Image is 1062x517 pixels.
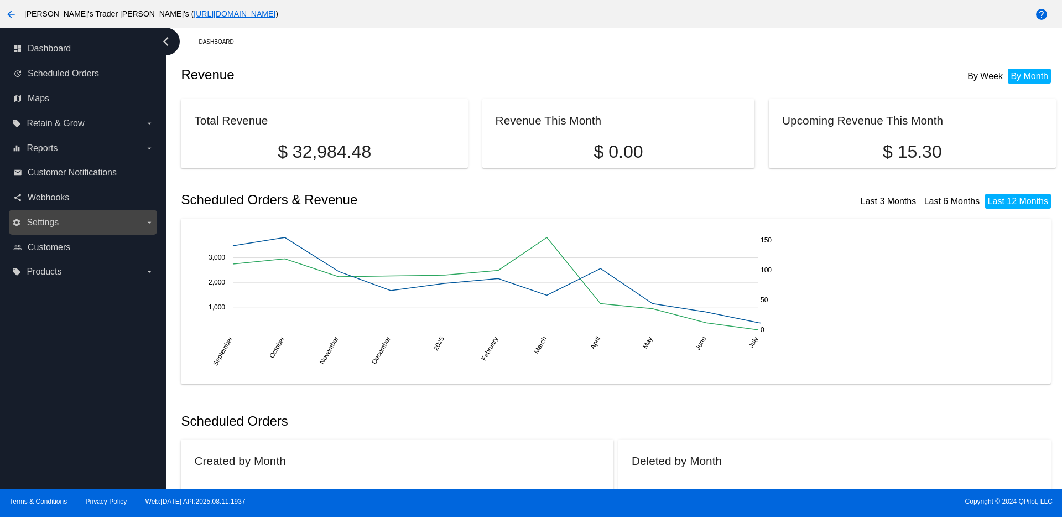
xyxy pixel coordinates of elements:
[496,114,602,127] h2: Revenue This Month
[181,413,618,429] h2: Scheduled Orders
[589,335,602,350] text: April
[199,33,243,50] a: Dashboard
[988,197,1048,206] a: Last 12 Months
[12,267,21,276] i: local_offer
[12,119,21,128] i: local_offer
[13,40,154,58] a: dashboard Dashboard
[194,454,285,467] h2: Created by Month
[13,90,154,107] a: map Maps
[13,65,154,82] a: update Scheduled Orders
[540,498,1053,505] span: Copyright © 2024 QPilot, LLC
[318,335,340,365] text: November
[4,8,18,21] mat-icon: arrow_back
[747,335,760,349] text: July
[209,278,225,286] text: 2,000
[145,498,246,505] a: Web:[DATE] API:2025.08.11.1937
[533,335,549,355] text: March
[28,69,99,79] span: Scheduled Orders
[761,236,772,244] text: 150
[1035,8,1048,21] mat-icon: help
[194,142,454,162] p: $ 32,984.48
[694,335,708,351] text: June
[28,168,117,178] span: Customer Notifications
[157,33,175,50] i: chevron_left
[194,9,275,18] a: [URL][DOMAIN_NAME]
[13,193,22,202] i: share
[861,197,917,206] a: Last 3 Months
[13,189,154,206] a: share Webhooks
[480,335,500,362] text: February
[194,114,268,127] h2: Total Revenue
[28,193,69,203] span: Webhooks
[13,164,154,182] a: email Customer Notifications
[145,119,154,128] i: arrow_drop_down
[12,218,21,227] i: settings
[632,454,722,467] h2: Deleted by Month
[27,267,61,277] span: Products
[13,168,22,177] i: email
[27,143,58,153] span: Reports
[27,218,59,228] span: Settings
[181,67,618,82] h2: Revenue
[641,335,654,350] text: May
[28,242,70,252] span: Customers
[1008,69,1051,84] li: By Month
[27,118,84,128] span: Retain & Grow
[761,325,764,333] text: 0
[432,335,446,351] text: 2025
[145,267,154,276] i: arrow_drop_down
[28,94,49,104] span: Maps
[12,144,21,153] i: equalizer
[13,239,154,256] a: people_outline Customers
[761,266,772,274] text: 100
[965,69,1006,84] li: By Week
[86,498,127,505] a: Privacy Policy
[9,498,67,505] a: Terms & Conditions
[13,44,22,53] i: dashboard
[181,192,618,208] h2: Scheduled Orders & Revenue
[371,335,393,365] text: December
[13,69,22,78] i: update
[145,144,154,153] i: arrow_drop_down
[782,142,1042,162] p: $ 15.30
[24,9,278,18] span: [PERSON_NAME]'s Trader [PERSON_NAME]'s ( )
[761,296,768,304] text: 50
[782,114,943,127] h2: Upcoming Revenue This Month
[924,197,980,206] a: Last 6 Months
[496,142,742,162] p: $ 0.00
[209,254,225,261] text: 3,000
[13,243,22,252] i: people_outline
[268,335,287,359] text: October
[28,44,71,54] span: Dashboard
[212,335,235,367] text: September
[145,218,154,227] i: arrow_drop_down
[13,94,22,103] i: map
[209,303,225,311] text: 1,000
